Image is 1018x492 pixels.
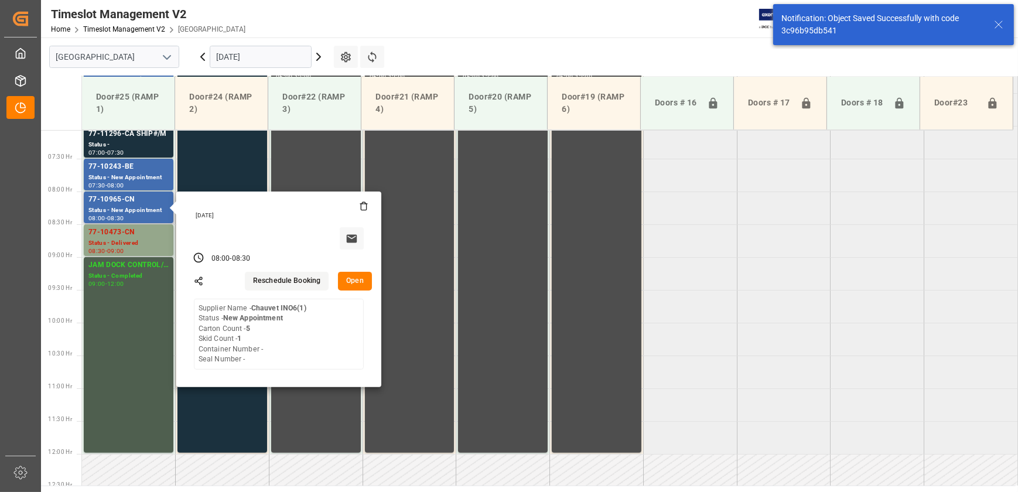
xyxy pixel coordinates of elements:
[51,5,245,23] div: Timeslot Management V2
[88,183,105,188] div: 07:30
[278,86,351,120] div: Door#22 (RAMP 3)
[211,254,230,264] div: 08:00
[107,216,124,221] div: 08:30
[88,271,169,281] div: Status - Completed
[210,46,312,68] input: DD.MM.YYYY
[105,150,107,155] div: -
[48,481,72,488] span: 12:30 Hr
[232,254,251,264] div: 08:30
[88,128,169,140] div: 77-11296-CA SHIP#/M
[230,254,231,264] div: -
[48,350,72,357] span: 10:30 Hr
[88,150,105,155] div: 07:00
[105,183,107,188] div: -
[245,272,329,291] button: Reschedule Booking
[88,140,169,150] div: Status -
[192,211,368,220] div: [DATE]
[48,449,72,455] span: 12:00 Hr
[781,12,983,37] div: Notification: Object Saved Successfully with code 3c96b95db541
[88,248,105,254] div: 08:30
[650,92,702,114] div: Doors # 16
[185,86,258,120] div: Door#24 (RAMP 2)
[105,281,107,286] div: -
[48,383,72,389] span: 11:00 Hr
[759,9,800,29] img: Exertis%20JAM%20-%20Email%20Logo.jpg_1722504956.jpg
[251,304,306,312] b: Chauvet INO6(1)
[48,186,72,193] span: 08:00 Hr
[107,248,124,254] div: 09:00
[88,173,169,183] div: Status - New Appointment
[88,216,105,221] div: 08:00
[49,46,179,68] input: Type to search/select
[48,219,72,225] span: 08:30 Hr
[88,238,169,248] div: Status - Delivered
[464,86,538,120] div: Door#20 (RAMP 5)
[557,86,631,120] div: Door#19 (RAMP 6)
[88,206,169,216] div: Status - New Appointment
[48,252,72,258] span: 09:00 Hr
[105,216,107,221] div: -
[51,25,70,33] a: Home
[88,194,169,206] div: 77-10965-CN
[223,314,283,322] b: New Appointment
[743,92,795,114] div: Doors # 17
[88,259,169,271] div: JAM DOCK CONTROL/MONTH END
[107,183,124,188] div: 08:00
[107,150,124,155] div: 07:30
[48,285,72,291] span: 09:30 Hr
[237,334,241,343] b: 1
[836,92,889,114] div: Doors # 18
[83,25,165,33] a: Timeslot Management V2
[246,324,250,333] b: 5
[48,317,72,324] span: 10:00 Hr
[88,161,169,173] div: 77-10243-BE
[105,248,107,254] div: -
[107,281,124,286] div: 12:00
[158,48,175,66] button: open menu
[88,227,169,238] div: 77-10473-CN
[48,416,72,422] span: 11:30 Hr
[48,153,72,160] span: 07:30 Hr
[91,86,165,120] div: Door#25 (RAMP 1)
[371,86,445,120] div: Door#21 (RAMP 4)
[88,281,105,286] div: 09:00
[338,272,372,291] button: Open
[199,303,306,365] div: Supplier Name - Status - Carton Count - Skid Count - Container Number - Seal Number -
[930,92,982,114] div: Door#23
